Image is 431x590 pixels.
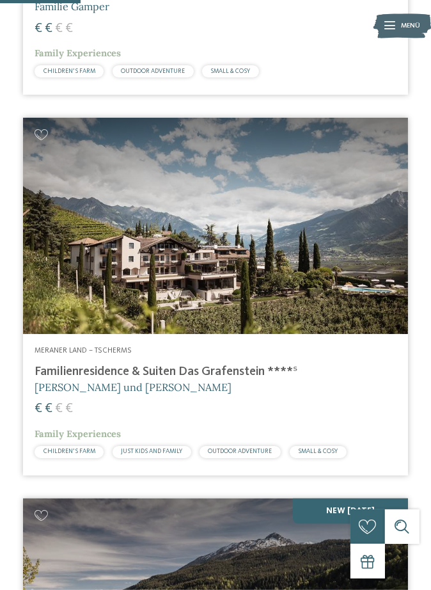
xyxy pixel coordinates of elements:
span: € [55,22,63,35]
a: Familienhotels gesucht? Hier findet ihr die besten! Meraner Land – Tscherms Familienresidence & S... [23,118,408,475]
span: OUTDOOR ADVENTURE [208,448,272,454]
img: Familienhotels Südtirol [373,12,431,40]
span: SMALL & COSY [298,448,338,454]
span: € [45,22,52,35]
h4: Familienresidence & Suiten Das Grafenstein ****ˢ [35,365,396,380]
span: Family Experiences [35,428,121,440]
span: SMALL & COSY [211,68,251,74]
span: JUST KIDS AND FAMILY [121,448,182,454]
span: € [35,22,42,35]
span: CHILDREN’S FARM [43,448,95,454]
span: € [65,403,73,415]
span: Menü [401,21,420,31]
span: € [65,22,73,35]
span: Meraner Land – Tscherms [35,347,132,355]
span: € [35,403,42,415]
span: € [55,403,63,415]
span: € [45,403,52,415]
span: CHILDREN’S FARM [43,68,95,74]
span: Family Experiences [35,47,121,59]
span: OUTDOOR ADVENTURE [121,68,185,74]
span: [PERSON_NAME] und [PERSON_NAME] [35,381,231,394]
